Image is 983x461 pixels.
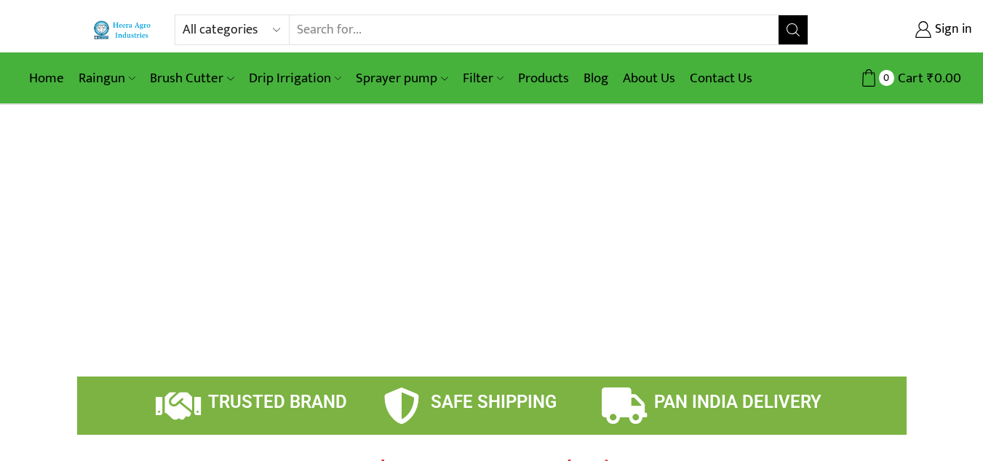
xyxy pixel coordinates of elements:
[71,61,143,95] a: Raingun
[22,61,71,95] a: Home
[208,392,347,412] span: TRUSTED BRAND
[823,65,961,92] a: 0 Cart ₹0.00
[779,15,808,44] button: Search button
[927,67,961,90] bdi: 0.00
[682,61,760,95] a: Contact Us
[511,61,576,95] a: Products
[894,68,923,88] span: Cart
[830,17,972,43] a: Sign in
[455,61,511,95] a: Filter
[143,61,241,95] a: Brush Cutter
[290,15,778,44] input: Search for...
[576,61,616,95] a: Blog
[879,70,894,85] span: 0
[927,67,934,90] span: ₹
[431,392,557,412] span: SAFE SHIPPING
[349,61,455,95] a: Sprayer pump
[654,392,821,412] span: PAN INDIA DELIVERY
[931,20,972,39] span: Sign in
[242,61,349,95] a: Drip Irrigation
[616,61,682,95] a: About Us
